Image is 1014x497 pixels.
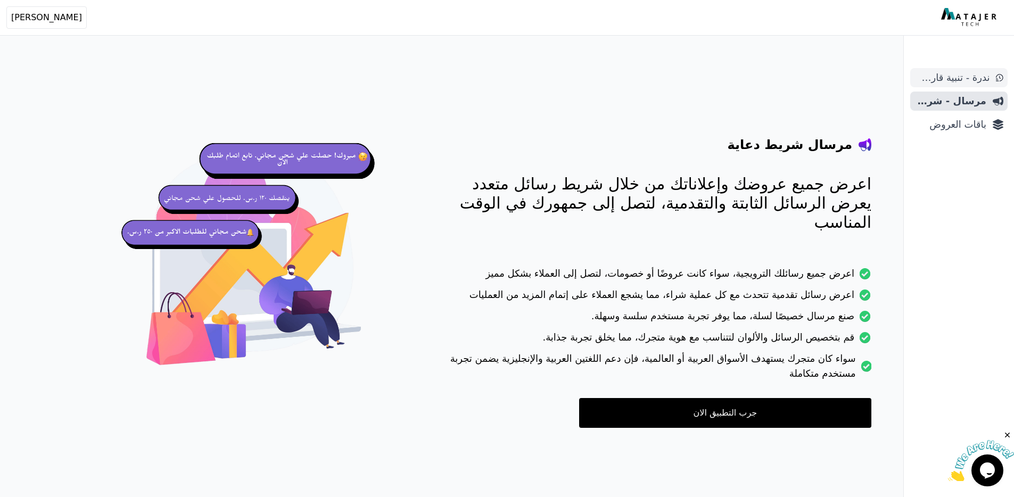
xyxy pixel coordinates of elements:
li: سواء كان متجرك يستهدف الأسواق العربية أو العالمية، فإن دعم اللغتين العربية والإنجليزية يضمن تجربة... [433,351,871,387]
iframe: chat widget [948,430,1014,481]
li: اعرض رسائل تقدمية تتحدث مع كل عملية شراء، مما يشجع العملاء على إتمام المزيد من العمليات [433,287,871,309]
img: MatajerTech Logo [941,8,999,27]
button: [PERSON_NAME] [6,6,87,29]
img: hero [118,128,390,400]
li: صنع مرسال خصيصًا لسلة، مما يوفر تجربة مستخدم سلسة وسهلة. [433,309,871,330]
a: جرب التطبيق الان [579,398,871,428]
span: ندرة - تنبية قارب علي النفاذ [914,70,990,85]
p: اعرض جميع عروضك وإعلاناتك من خلال شريط رسائل متعدد يعرض الرسائل الثابتة والتقدمية، لتصل إلى جمهور... [433,175,871,232]
li: قم بتخصيص الرسائل والألوان لتتناسب مع هوية متجرك، مما يخلق تجربة جذابة. [433,330,871,351]
span: مرسال - شريط دعاية [914,94,986,109]
li: اعرض جميع رسائلك الترويجية، سواء كانت عروضًا أو خصومات، لتصل إلى العملاء بشكل مميز [433,266,871,287]
span: [PERSON_NAME] [11,11,82,24]
span: باقات العروض [914,117,986,132]
h4: مرسال شريط دعاية [728,136,852,153]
